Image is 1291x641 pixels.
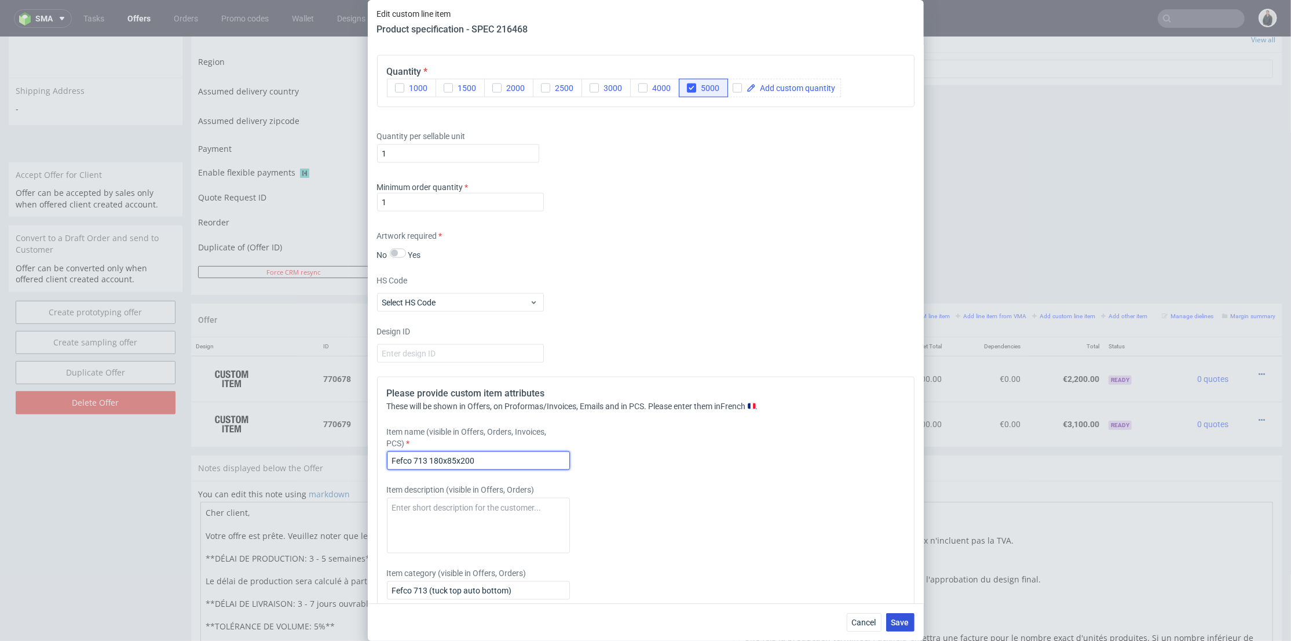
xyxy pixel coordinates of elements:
a: CBKZ-2 [410,395,433,403]
span: 3000 [599,83,622,93]
td: Assumed delivery zipcode [198,72,407,102]
span: Ready [1109,338,1132,348]
span: Cancel [852,618,876,627]
th: Name [382,300,765,319]
strong: 770678 [323,337,351,347]
td: Reorder [198,178,407,201]
div: Accept Offer for Client [9,125,182,151]
td: Payment [198,102,407,128]
label: Minimum order quantity [377,183,469,192]
input: Enter custom name for the Item [387,451,570,470]
span: Save [891,618,909,627]
input: Save [656,229,719,241]
button: 1500 [436,79,485,97]
img: ico-item-custom-a8f9c3db6a5631ce2f509e228e8b95abde266dc4376634de7b166047de09ff05.png [203,327,261,356]
th: Design [191,300,319,319]
th: Unit Price [813,300,868,319]
td: Enable flexible payments [198,128,407,151]
span: 2000 [502,83,525,93]
a: Create prototyping offer [16,264,175,287]
span: Ready [1109,384,1132,393]
td: €3,100.00 [868,365,947,410]
td: 5000 [765,319,813,365]
label: Yes [408,250,421,260]
button: 2500 [533,79,582,97]
input: Enter minimum order quantity [377,193,544,212]
a: CBKZ-1 [410,350,433,358]
td: €0.00 [947,319,1026,365]
span: Fefco 713 (tuck top auto bottom) 180x85x200 [387,370,554,381]
span: Please provide custom item attributes [387,388,545,399]
label: Item description (visible in Offers, Orders) [387,484,570,496]
span: 1000 [404,83,427,93]
span: Source: [387,350,433,358]
label: HS Code [377,275,544,286]
label: Artwork required [377,230,544,242]
label: No [377,250,387,260]
td: Region [198,13,407,43]
small: Add PIM line item [896,276,950,282]
button: Force CRM resync [198,229,389,241]
input: Delete Offer [16,354,175,377]
strong: 770679 [323,383,351,392]
th: Total [1025,300,1104,319]
span: Fefco 713 135x55x150 [387,325,470,336]
small: Add custom line item [1032,276,1095,282]
span: 5000 [696,83,719,93]
td: Quote Request ID [198,151,407,178]
a: markdown [309,451,350,462]
td: Duplicate of (Offer ID) [198,201,407,228]
img: ico-item-custom-a8f9c3db6a5631ce2f509e228e8b95abde266dc4376634de7b166047de09ff05.png [203,373,261,402]
th: ID [319,300,382,319]
th: Net Total [868,300,947,319]
header: Product specification - SPEC 216468 [377,23,528,36]
input: 1 [377,144,539,163]
td: €3,100.00 [1025,365,1104,410]
span: 4000 [648,83,671,93]
td: Assumed delivery country [198,43,407,72]
button: Single payment (default) [409,103,719,119]
td: €2,200.00 [868,319,947,365]
td: €0.62 [813,365,868,410]
label: Item name (visible in Offers, Orders, Invoices, PCS) [387,426,570,449]
span: 0 quotes [1198,337,1229,347]
div: Custom • Custom [387,369,760,405]
span: 0 quotes [1198,383,1229,392]
th: Dependencies [947,300,1026,319]
th: Status [1104,300,1164,319]
p: Offer can be converted only when offered client created account. [16,225,175,248]
input: Only numbers [418,202,711,218]
td: 5000 [765,365,813,410]
button: Save [886,613,915,632]
td: €0.00 [947,365,1026,410]
td: €0.44 [813,319,868,365]
label: Item category (visible in Offers, Orders) [387,567,570,579]
button: Cancel [847,613,882,632]
button: 5000 [679,79,728,97]
input: Enter design ID [377,344,544,363]
p: Offer can be accepted by sales only when offered client created account. [16,150,175,173]
button: 4000 [630,79,679,97]
span: 1500 [453,83,476,93]
span: Offer [198,278,217,287]
th: Quant. [765,300,813,319]
a: Create sampling offer [16,294,175,317]
div: These will be shown in Offers, on Proformas/Invoices, Emails and in PCS. Please enter them in Fre... [387,400,905,412]
a: Duplicate Offer [16,324,175,347]
img: Hokodo [300,132,309,141]
small: Manage dielines [1162,276,1213,282]
label: Quantity per sellable unit [377,130,544,142]
label: Select HS Code [382,298,436,307]
small: Margin summary [1222,276,1275,282]
span: SPEC- 216468 [555,372,598,381]
div: Shipping Address [9,41,182,67]
input: Enter custom name for the Item [387,581,570,600]
td: €2,200.00 [1025,319,1104,365]
button: 3000 [582,79,631,97]
label: Quantity [387,66,428,77]
button: 1000 [387,79,436,97]
div: Convert to a Draft Order and send to Customer [9,188,182,225]
span: Edit custom line item [377,9,528,19]
span: SPEC- 216467 [471,326,514,336]
div: Notes displayed below the Offer [191,418,1282,444]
